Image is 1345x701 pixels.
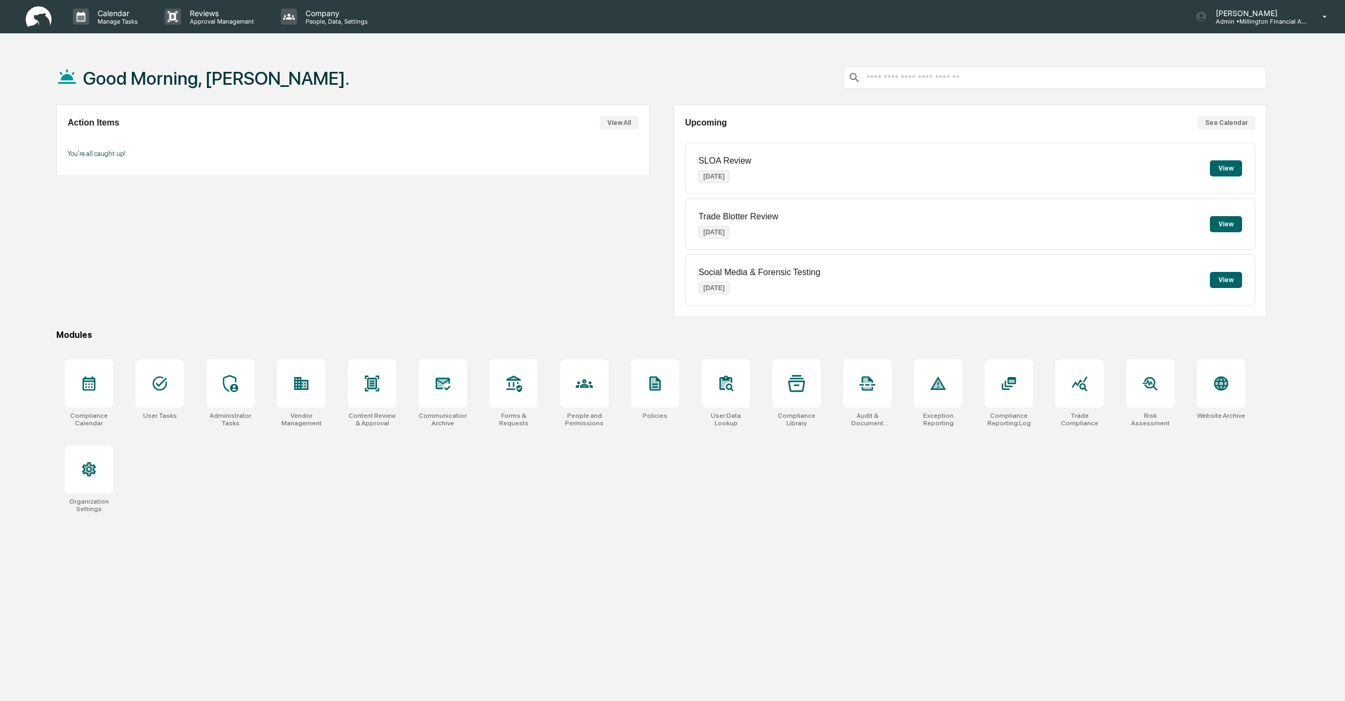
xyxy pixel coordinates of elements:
[698,226,730,239] p: [DATE]
[181,9,259,18] p: Reviews
[772,412,821,427] div: Compliance Library
[600,116,638,130] button: View All
[348,412,396,427] div: Content Review & Approval
[1126,412,1175,427] div: Risk Assessment
[698,156,752,166] p: SLOA Review
[83,68,350,89] h1: Good Morning, [PERSON_NAME].
[985,412,1033,427] div: Compliance Reporting Log
[277,412,325,427] div: Vendor Management
[843,412,891,427] div: Audit & Document Logs
[181,18,259,25] p: Approval Management
[206,412,255,427] div: Administrator Tasks
[1207,18,1307,25] p: Admin • Millington Financial Advisors, LLC
[143,412,177,419] div: User Tasks
[297,9,373,18] p: Company
[698,268,820,277] p: Social Media & Forensic Testing
[65,412,113,427] div: Compliance Calendar
[89,18,143,25] p: Manage Tasks
[489,412,538,427] div: Forms & Requests
[698,212,778,222] p: Trade Blotter Review
[1056,412,1104,427] div: Trade Compliance
[685,118,727,128] h2: Upcoming
[698,170,730,183] p: [DATE]
[89,9,143,18] p: Calendar
[698,282,730,294] p: [DATE]
[1198,116,1255,130] button: See Calendar
[1197,412,1245,419] div: Website Archive
[914,412,962,427] div: Exception Reporting
[56,330,1267,340] div: Modules
[643,412,667,419] div: Policies
[1210,216,1242,232] button: View
[1210,272,1242,288] button: View
[65,498,113,513] div: Organization Settings
[68,118,119,128] h2: Action Items
[68,150,638,158] p: You're all caught up!
[297,18,373,25] p: People, Data, Settings
[419,412,467,427] div: Communications Archive
[1207,9,1307,18] p: [PERSON_NAME]
[702,412,750,427] div: User Data Lookup
[560,412,608,427] div: People and Permissions
[1210,160,1242,176] button: View
[26,6,51,27] img: logo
